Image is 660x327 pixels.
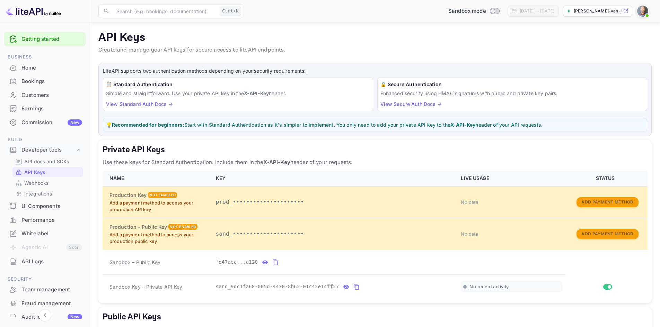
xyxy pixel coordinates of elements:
div: Fraud management [4,297,86,310]
span: No data [461,199,478,205]
span: fd47aea...a128 [216,258,258,266]
a: Performance [4,214,86,226]
strong: Recommended for beginners: [112,122,184,128]
p: API Keys [24,169,45,176]
span: Sandbox mode [448,7,486,15]
div: [DATE] — [DATE] [520,8,554,14]
a: Webhooks [15,179,80,187]
p: Enhanced security using HMAC signatures with public and private key pairs. [380,90,644,97]
div: Performance [21,216,82,224]
a: View Standard Auth Docs → [106,101,173,107]
div: Developer tools [4,144,86,156]
span: sand_9dc1fa68-005d-4430-8b62-01c42e1cff27 [216,283,339,290]
div: Team management [21,286,82,294]
button: Add Payment Method [577,229,638,239]
h5: Private API Keys [103,144,648,155]
div: Audit logsNew [4,310,86,324]
div: Home [21,64,82,72]
a: Integrations [15,190,80,197]
p: Add a payment method to access your production public key [109,231,208,245]
p: API docs and SDKs [24,158,69,165]
span: No data [461,231,478,237]
table: private api keys table [103,171,648,299]
strong: X-API-Key [244,90,269,96]
th: LIVE USAGE [457,171,566,186]
div: API Keys [12,167,83,177]
strong: X-API-Key [263,159,290,165]
div: New [68,119,82,126]
p: Webhooks [24,179,49,187]
h6: Production Key [109,191,147,199]
a: Fraud management [4,297,86,310]
h6: 🔒 Secure Authentication [380,81,644,88]
span: Build [4,136,86,144]
div: New [68,314,82,320]
a: API Logs [4,255,86,268]
a: API Keys [15,169,80,176]
a: Getting started [21,35,82,43]
p: sand_••••••••••••••••••••• [216,230,453,238]
h6: 📋 Standard Authentication [106,81,370,88]
p: Use these keys for Standard Authentication. Include them in the header of your requests. [103,158,648,166]
a: Add Payment Method [577,199,638,205]
a: CommissionNew [4,116,86,129]
div: Webhooks [12,178,83,188]
div: API Logs [4,255,86,269]
div: Whitelabel [21,230,82,238]
h6: Production – Public Key [109,223,167,231]
div: Commission [21,119,82,127]
div: Customers [21,91,82,99]
a: UI Components [4,200,86,212]
a: Team management [4,283,86,296]
div: API docs and SDKs [12,156,83,166]
th: STATUS [566,171,648,186]
p: Create and manage your API keys for secure access to liteAPI endpoints. [98,46,652,54]
strong: X-API-Key [450,122,475,128]
p: Simple and straightforward. Use your private API key in the header. [106,90,370,97]
p: Integrations [24,190,52,197]
div: Audit logs [21,313,82,321]
div: API Logs [21,258,82,266]
div: Integrations [12,189,83,199]
div: Earnings [21,105,82,113]
a: View Secure Auth Docs → [380,101,442,107]
span: Business [4,53,86,61]
a: Whitelabel [4,227,86,240]
button: Add Payment Method [577,197,638,207]
span: No recent activity [469,284,509,290]
div: Customers [4,89,86,102]
div: Developer tools [21,146,75,154]
div: Performance [4,214,86,227]
div: Ctrl+K [220,7,241,16]
div: Getting started [4,32,86,46]
input: Search (e.g. bookings, documentation) [112,4,217,18]
div: UI Components [21,202,82,210]
p: prod_••••••••••••••••••••• [216,198,453,206]
img: Neville van Jaarsveld [637,6,648,17]
th: KEY [212,171,457,186]
div: Switch to Production mode [446,7,502,15]
span: Sandbox Key – Private API Key [109,284,182,290]
th: NAME [103,171,212,186]
div: Fraud management [21,300,82,308]
div: Not enabled [148,192,177,198]
p: LiteAPI supports two authentication methods depending on your security requirements: [103,67,647,75]
div: Team management [4,283,86,297]
img: LiteAPI logo [6,6,61,17]
p: [PERSON_NAME]-van-jaarsveld-... [574,8,622,14]
p: 💡 Start with Standard Authentication as it's simpler to implement. You only need to add your priv... [106,121,644,128]
span: Security [4,275,86,283]
div: Not enabled [168,224,197,230]
a: Add Payment Method [577,230,638,236]
button: Collapse navigation [39,309,51,321]
a: Audit logsNew [4,310,86,323]
p: Add a payment method to access your production API key [109,200,208,213]
div: CommissionNew [4,116,86,129]
a: Customers [4,89,86,101]
p: API Keys [98,31,652,45]
div: Bookings [4,75,86,88]
a: Home [4,61,86,74]
div: Bookings [21,78,82,85]
div: Earnings [4,102,86,116]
